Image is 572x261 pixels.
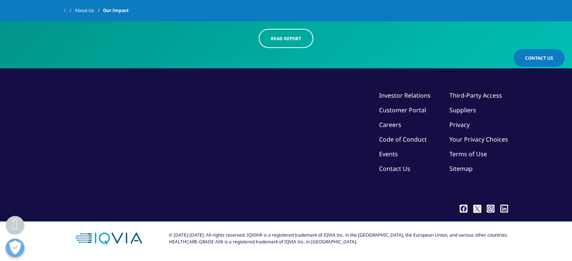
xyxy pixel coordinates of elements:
[379,91,431,100] a: Investor Relations
[379,150,398,158] a: Events
[271,35,301,42] span: Read report
[379,106,426,114] a: Customer Portal
[103,4,129,17] span: Our Impact
[6,238,24,257] button: 개방형 기본 설정
[379,121,401,129] a: Careers
[379,135,427,143] a: Code of Conduct
[449,150,487,158] a: Terms of Use
[259,29,313,48] a: Read report
[169,232,508,245] div: © [DATE]-[DATE]. All rights reserved. IQVIA® is a registered trademark of IQVIA Inc. in the [GEOG...
[449,106,476,114] a: Suppliers
[514,49,564,67] a: Contact Us
[449,164,473,173] a: Sitemap
[379,164,410,173] a: Contact Us
[449,121,470,129] a: Privacy
[449,135,508,143] a: Your Privacy Choices
[75,4,103,17] a: About Us
[449,91,502,100] a: Third-Party Access
[525,55,553,61] span: Contact Us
